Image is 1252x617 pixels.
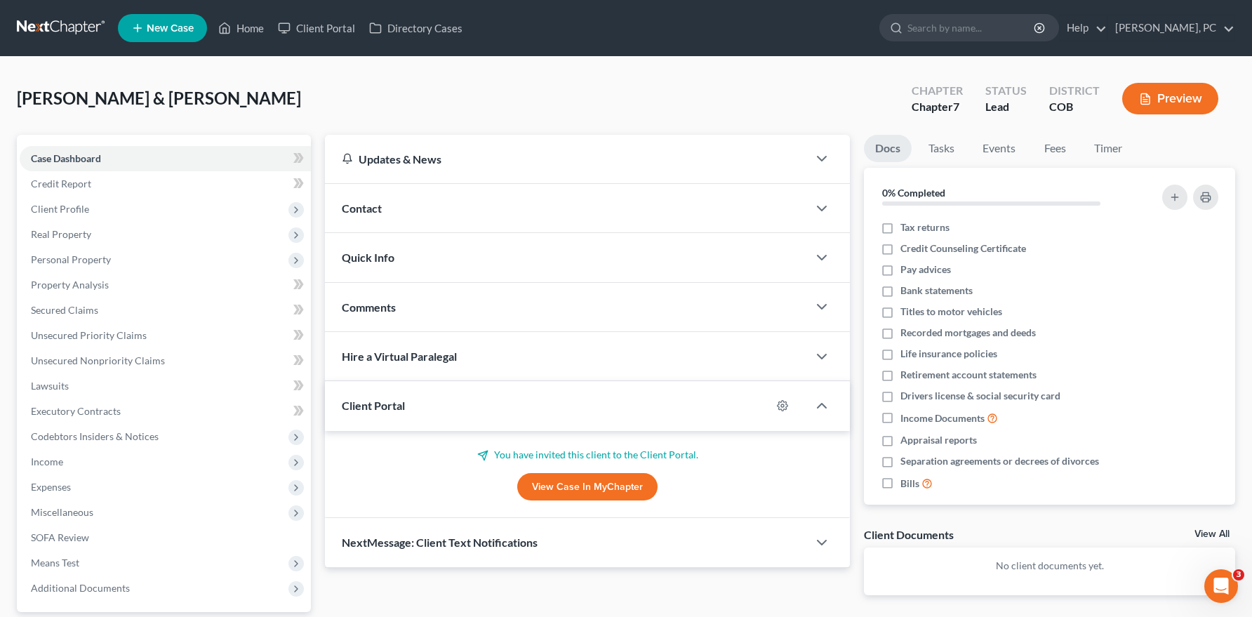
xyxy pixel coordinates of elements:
span: Income [31,456,63,467]
span: Drivers license & social security card [900,389,1060,403]
div: Chapter [912,99,963,115]
span: Life insurance policies [900,347,997,361]
span: Property Analysis [31,279,109,291]
div: Chapter [912,83,963,99]
p: No client documents yet. [875,559,1224,573]
span: Lawsuits [31,380,69,392]
a: Tasks [917,135,966,162]
span: Unsecured Priority Claims [31,329,147,341]
button: Preview [1122,83,1218,114]
div: Lead [985,99,1027,115]
div: Updates & News [342,152,791,166]
span: Case Dashboard [31,152,101,164]
a: Docs [864,135,912,162]
a: Unsecured Priority Claims [20,323,311,348]
a: Timer [1083,135,1133,162]
span: Bank statements [900,284,973,298]
div: District [1049,83,1100,99]
span: Separation agreements or decrees of divorces [900,454,1099,468]
span: Means Test [31,557,79,569]
div: Client Documents [864,527,954,542]
a: Home [211,15,271,41]
span: Unsecured Nonpriority Claims [31,354,165,366]
a: Fees [1032,135,1077,162]
span: NextMessage: Client Text Notifications [342,536,538,549]
span: Titles to motor vehicles [900,305,1002,319]
span: Comments [342,300,396,314]
a: Lawsuits [20,373,311,399]
a: Executory Contracts [20,399,311,424]
span: Pay advices [900,263,951,277]
iframe: Intercom live chat [1204,569,1238,603]
span: Credit Report [31,178,91,190]
span: Quick Info [342,251,394,264]
a: Directory Cases [362,15,469,41]
a: Secured Claims [20,298,311,323]
div: Status [985,83,1027,99]
span: Bills [900,477,919,491]
span: Expenses [31,481,71,493]
a: View Case in MyChapter [517,473,658,501]
span: 3 [1233,569,1244,580]
a: [PERSON_NAME], PC [1108,15,1234,41]
span: Personal Property [31,253,111,265]
div: COB [1049,99,1100,115]
span: Executory Contracts [31,405,121,417]
a: Events [971,135,1027,162]
span: Codebtors Insiders & Notices [31,430,159,442]
span: Additional Documents [31,582,130,594]
strong: 0% Completed [882,187,945,199]
span: Secured Claims [31,304,98,316]
span: Tax returns [900,220,950,234]
a: Unsecured Nonpriority Claims [20,348,311,373]
span: Client Profile [31,203,89,215]
span: Recorded mortgages and deeds [900,326,1036,340]
a: SOFA Review [20,525,311,550]
a: Help [1060,15,1107,41]
a: Property Analysis [20,272,311,298]
span: 7 [953,100,959,113]
input: Search by name... [907,15,1036,41]
span: SOFA Review [31,531,89,543]
span: Client Portal [342,399,405,412]
a: View All [1194,529,1230,539]
p: You have invited this client to the Client Portal. [342,448,833,462]
span: [PERSON_NAME] & [PERSON_NAME] [17,88,301,108]
span: Hire a Virtual Paralegal [342,350,457,363]
a: Case Dashboard [20,146,311,171]
span: Credit Counseling Certificate [900,241,1026,256]
span: Income Documents [900,411,985,425]
span: Real Property [31,228,91,240]
a: Credit Report [20,171,311,197]
span: New Case [147,23,194,34]
span: Retirement account statements [900,368,1037,382]
span: Contact [342,201,382,215]
span: Miscellaneous [31,506,93,518]
a: Client Portal [271,15,362,41]
span: Appraisal reports [900,433,977,447]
